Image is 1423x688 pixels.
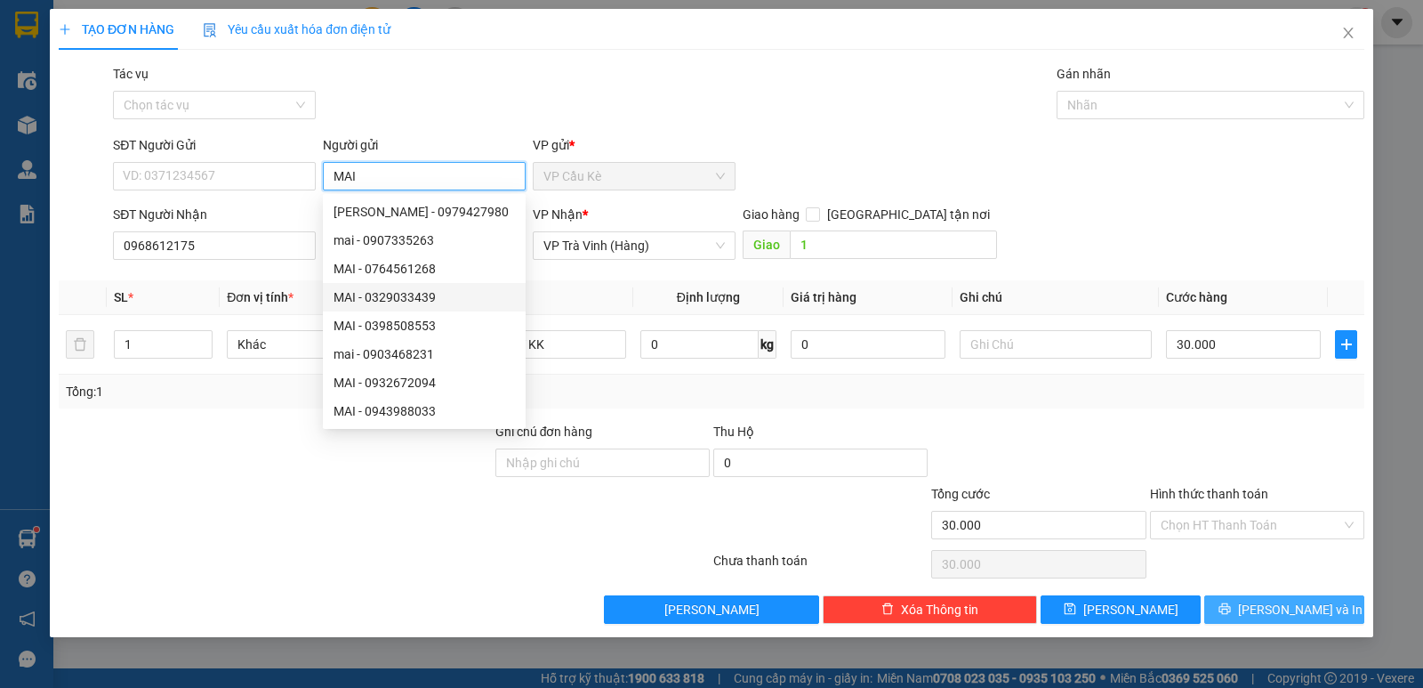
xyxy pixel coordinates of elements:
[495,425,593,439] label: Ghi chú đơn hàng
[543,232,725,259] span: VP Trà Vinh (Hàng)
[1335,330,1357,359] button: plus
[711,551,929,582] div: Chưa thanh toán
[334,231,515,250] div: mai - 0907335263
[7,35,260,52] p: GỬI:
[334,259,515,279] div: MAI - 0764561268
[50,60,173,77] span: VP Trà Vinh (Hàng)
[7,99,43,116] span: GIAO:
[434,330,626,359] input: VD: Bàn, Ghế
[1336,337,1356,352] span: plus
[791,330,945,359] input: 0
[323,368,526,397] div: MAI - 0932672094
[323,312,526,340] div: MAI - 0398508553
[1204,595,1364,624] button: printer[PERSON_NAME] và In
[113,67,149,81] label: Tác vụ
[66,382,551,401] div: Tổng: 1
[1041,595,1201,624] button: save[PERSON_NAME]
[227,290,293,304] span: Đơn vị tính
[111,35,219,52] span: [PERSON_NAME]
[1166,290,1227,304] span: Cước hàng
[237,331,408,358] span: Khác
[1218,603,1231,617] span: printer
[533,135,736,155] div: VP gửi
[1150,487,1268,501] label: Hình thức thanh toán
[743,231,790,259] span: Giao
[1064,603,1076,617] span: save
[59,23,71,36] span: plus
[334,287,515,307] div: MAI - 0329033439
[791,290,856,304] span: Giá trị hàng
[334,401,515,421] div: MAI - 0943988033
[664,600,760,619] span: [PERSON_NAME]
[66,330,94,359] button: delete
[323,283,526,312] div: MAI - 0329033439
[790,231,998,259] input: Dọc đường
[203,22,390,36] span: Yêu cầu xuất hóa đơn điện tử
[759,330,776,359] span: kg
[79,123,133,142] span: 25.000
[1323,9,1373,59] button: Close
[95,79,133,96] span: TOÀN
[60,10,206,27] strong: BIÊN NHẬN GỬI HÀNG
[743,207,800,222] span: Giao hàng
[820,205,997,224] span: [GEOGRAPHIC_DATA] tận nơi
[323,340,526,368] div: mai - 0903468231
[1238,600,1363,619] span: [PERSON_NAME] và In
[1083,600,1178,619] span: [PERSON_NAME]
[713,425,754,439] span: Thu Hộ
[323,397,526,425] div: MAI - 0943988033
[203,23,217,37] img: icon
[543,163,725,190] span: VP Cầu Kè
[323,135,526,155] div: Người gửi
[823,595,1037,624] button: deleteXóa Thông tin
[7,79,133,96] span: 0865982520 -
[334,202,515,222] div: [PERSON_NAME] - 0979427980
[113,135,316,155] div: SĐT Người Gửi
[901,600,978,619] span: Xóa Thông tin
[7,60,260,77] p: NHẬN:
[931,487,990,501] span: Tổng cước
[114,290,128,304] span: SL
[36,35,219,52] span: VP Cầu Kè -
[334,316,515,336] div: MAI - 0398508553
[604,595,818,624] button: [PERSON_NAME]
[334,344,515,364] div: mai - 0903468231
[323,226,526,255] div: mai - 0907335263
[533,207,583,222] span: VP Nhận
[1341,26,1355,40] span: close
[881,603,894,617] span: delete
[323,255,526,283] div: MAI - 0764561268
[1057,67,1111,81] label: Gán nhãn
[59,22,174,36] span: TẠO ĐƠN HÀNG
[334,373,515,393] div: MAI - 0932672094
[113,205,316,224] div: SĐT Người Nhận
[960,330,1152,359] input: Ghi Chú
[5,123,75,142] span: Cước rồi:
[495,449,710,477] input: Ghi chú đơn hàng
[953,280,1159,315] th: Ghi chú
[677,290,740,304] span: Định lượng
[323,198,526,226] div: NGỌC MAI - 0979427980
